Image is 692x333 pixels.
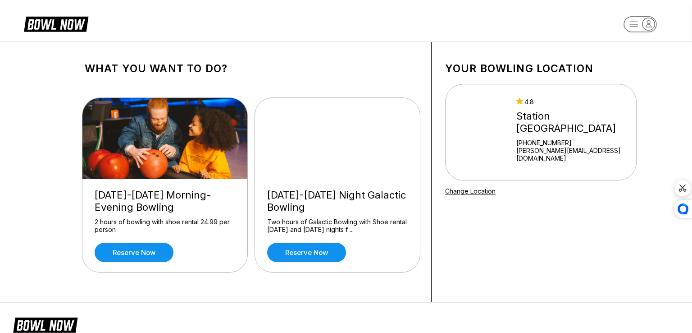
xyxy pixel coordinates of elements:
[85,62,418,75] h1: What you want to do?
[516,110,633,134] div: Station [GEOGRAPHIC_DATA]
[255,98,421,179] img: Friday-Saturday Night Galactic Bowling
[82,98,248,179] img: Friday-Sunday Morning-Evening Bowling
[445,62,637,75] h1: Your bowling location
[445,187,496,195] a: Change Location
[516,139,633,147] div: [PHONE_NUMBER]
[457,98,508,166] img: Station 300 Bluffton
[95,189,235,213] div: [DATE]-[DATE] Morning-Evening Bowling
[516,147,633,162] a: [PERSON_NAME][EMAIL_ADDRESS][DOMAIN_NAME]
[267,243,346,262] a: Reserve now
[95,243,173,262] a: Reserve now
[516,98,633,106] div: 4.8
[267,189,408,213] div: [DATE]-[DATE] Night Galactic Bowling
[95,218,235,234] div: 2 hours of bowling with shoe rental 24.99 per person
[267,218,408,234] div: Two hours of Galactic Bowling with Shoe rental [DATE] and [DATE] nights f ...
